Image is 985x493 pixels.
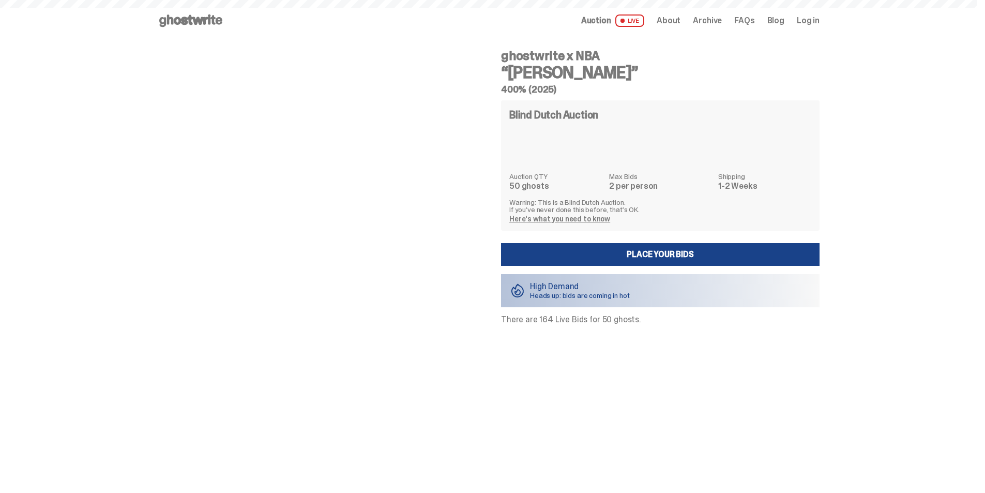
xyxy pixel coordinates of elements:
h4: ghostwrite x NBA [501,50,820,62]
p: High Demand [530,282,630,291]
a: Auction LIVE [581,14,644,27]
p: There are 164 Live Bids for 50 ghosts. [501,316,820,324]
a: Place your Bids [501,243,820,266]
h4: Blind Dutch Auction [509,110,598,120]
dt: Max Bids [609,173,712,180]
p: Warning: This is a Blind Dutch Auction. If you’ve never done this before, that’s OK. [509,199,811,213]
a: Here's what you need to know [509,214,610,223]
dt: Auction QTY [509,173,603,180]
span: Auction [581,17,611,25]
dd: 2 per person [609,182,712,190]
dd: 1-2 Weeks [718,182,811,190]
p: Heads up: bids are coming in hot [530,292,630,299]
h3: “[PERSON_NAME]” [501,64,820,81]
a: Blog [767,17,784,25]
span: LIVE [615,14,645,27]
h5: 400% (2025) [501,85,820,94]
a: FAQs [734,17,754,25]
dd: 50 ghosts [509,182,603,190]
a: About [657,17,680,25]
a: Log in [797,17,820,25]
dt: Shipping [718,173,811,180]
a: Archive [693,17,722,25]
